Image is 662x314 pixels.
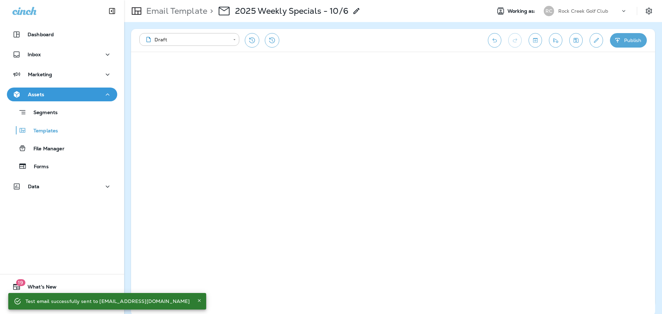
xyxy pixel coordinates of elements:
[7,88,117,101] button: Assets
[207,6,213,16] p: >
[16,279,25,286] span: 19
[28,32,54,37] p: Dashboard
[508,8,537,14] span: Working as:
[7,180,117,193] button: Data
[102,4,122,18] button: Collapse Sidebar
[7,280,117,294] button: 19What's New
[7,48,117,61] button: Inbox
[28,72,52,77] p: Marketing
[7,105,117,120] button: Segments
[28,184,40,189] p: Data
[26,295,190,307] div: Test email successfully sent to [EMAIL_ADDRESS][DOMAIN_NAME]
[549,33,562,48] button: Send test email
[27,164,49,170] p: Forms
[27,128,58,134] p: Templates
[195,296,203,305] button: Close
[544,6,554,16] div: RC
[590,33,603,48] button: Edit details
[143,6,207,16] p: Email Template
[529,33,542,48] button: Toggle preview
[7,296,117,310] button: Support
[144,36,228,43] div: Draft
[7,28,117,41] button: Dashboard
[265,33,279,48] button: View Changelog
[21,284,57,292] span: What's New
[7,159,117,173] button: Forms
[7,68,117,81] button: Marketing
[7,123,117,138] button: Templates
[28,52,41,57] p: Inbox
[610,33,647,48] button: Publish
[643,5,655,17] button: Settings
[27,146,64,152] p: File Manager
[28,92,44,97] p: Assets
[569,33,583,48] button: Save
[245,33,259,48] button: Restore from previous version
[558,8,608,14] p: Rock Creek Golf Club
[7,141,117,155] button: File Manager
[27,110,58,117] p: Segments
[488,33,501,48] button: Undo
[235,6,348,16] p: 2025 Weekly Specials - 10/6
